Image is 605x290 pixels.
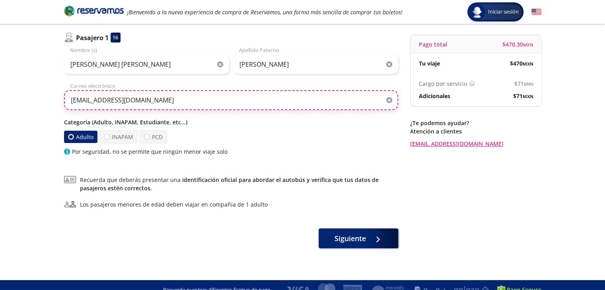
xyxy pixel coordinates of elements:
span: Siguiente [335,233,366,244]
p: Categoría (Adulto, INAPAM, Estudiante, etc...) [64,118,398,126]
input: Nombre (s) [64,54,229,74]
p: Adicionales [419,92,450,100]
label: PCD [140,130,167,143]
small: MXN [523,61,533,67]
input: Correo electrónico [64,90,398,110]
a: Brand Logo [64,5,124,19]
span: $ 71 [513,92,533,100]
p: Pago total [419,40,447,48]
p: Por seguridad, no se permite que ningún menor viaje solo [72,147,228,156]
label: Adulto [64,131,97,143]
span: Iniciar sesión [485,8,522,16]
input: Apellido Paterno [233,54,398,74]
span: $ 470.30 [502,40,533,48]
span: $ 71 [514,79,533,88]
a: [EMAIL_ADDRESS][DOMAIN_NAME] [410,139,541,148]
small: MXN [524,81,533,87]
em: ¡Bienvenido a la nueva experiencia de compra de Reservamos, una forma más sencilla de comprar tus... [127,8,403,16]
span: Recuerda que deberás presentar una [80,176,398,192]
small: MXN [523,93,533,99]
p: Pasajero 1 [76,33,109,43]
small: MXN [523,42,533,48]
p: Cargo por servicio [419,79,467,88]
a: identificación oficial para abordar el autobús y verifica que tus datos de pasajeros estén correc... [80,176,379,192]
div: Los pasajeros menores de edad deben viajar en compañía de 1 adulto [80,200,268,209]
span: $ 470 [510,59,533,68]
p: Tu viaje [419,59,440,68]
p: ¿Te podemos ayudar? [410,119,541,127]
button: Siguiente [319,228,398,248]
button: English [531,7,541,17]
p: Atención a clientes [410,127,541,135]
div: 16 [111,33,121,43]
label: INAPAM [99,130,138,143]
i: Brand Logo [64,5,124,17]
